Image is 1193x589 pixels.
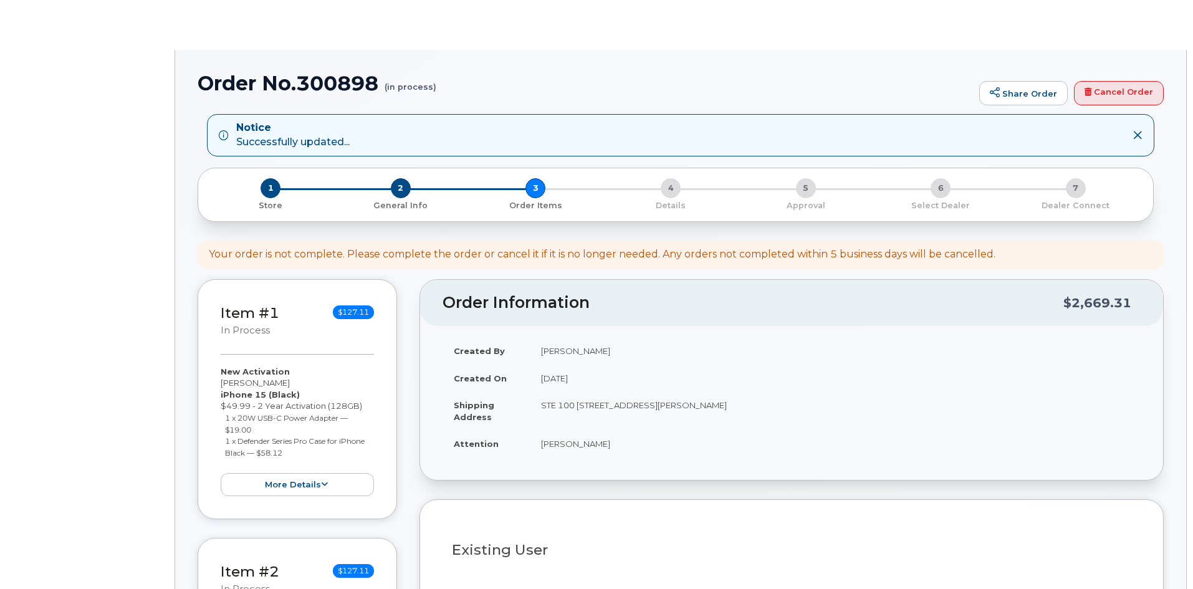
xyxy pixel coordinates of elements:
[530,337,1141,365] td: [PERSON_NAME]
[236,121,350,135] strong: Notice
[221,366,374,496] div: [PERSON_NAME] $49.99 - 2 Year Activation (128GB)
[333,198,469,211] a: 2 General Info
[221,563,279,580] a: Item #2
[236,121,350,150] div: Successfully updated...
[213,200,328,211] p: Store
[208,198,333,211] a: 1 Store
[261,178,280,198] span: 1
[221,473,374,496] button: more details
[198,72,973,94] h1: Order No.300898
[530,430,1141,457] td: [PERSON_NAME]
[333,305,374,319] span: $127.11
[221,304,279,322] a: Item #1
[443,294,1063,312] h2: Order Information
[338,200,464,211] p: General Info
[225,436,365,457] small: 1 x Defender Series Pro Case for iPhone Black — $58.12
[221,325,270,336] small: in process
[1063,291,1131,315] div: $2,669.31
[979,81,1068,106] a: Share Order
[391,178,411,198] span: 2
[530,391,1141,430] td: STE 100 [STREET_ADDRESS][PERSON_NAME]
[221,390,300,400] strong: iPhone 15 (Black)
[530,365,1141,392] td: [DATE]
[454,373,507,383] strong: Created On
[385,72,436,92] small: (in process)
[454,439,499,449] strong: Attention
[221,366,290,376] strong: New Activation
[454,346,505,356] strong: Created By
[225,413,348,434] small: 1 x 20W USB-C Power Adapter — $19.00
[333,564,374,578] span: $127.11
[452,542,1131,558] h3: Existing User
[209,247,995,262] div: Your order is not complete. Please complete the order or cancel it if it is no longer needed. Any...
[454,400,494,422] strong: Shipping Address
[1074,81,1164,106] a: Cancel Order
